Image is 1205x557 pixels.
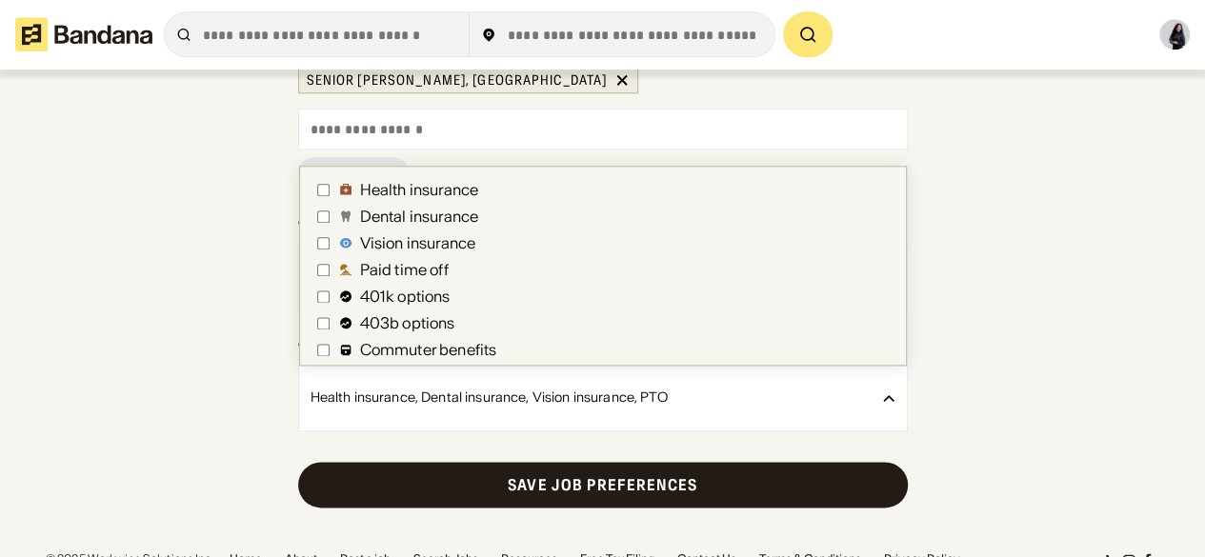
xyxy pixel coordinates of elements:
[360,342,497,357] div: Commuter benefits
[298,340,908,357] div: What benefits are you looking for?
[360,262,449,277] div: Paid time off
[508,477,698,492] div: Save job preferences
[1159,19,1190,50] img: Profile photo
[360,182,479,197] div: Health insurance
[307,71,608,89] div: Senior [PERSON_NAME], [GEOGRAPHIC_DATA]
[360,209,479,224] div: Dental insurance
[311,381,874,415] div: Health insurance, Dental insurance, Vision insurance, PTO
[360,288,451,304] div: 401k options
[360,235,476,250] div: Vision insurance
[360,315,455,330] div: 403b options
[15,17,152,51] img: Bandana logotype
[298,218,908,235] div: What type of job are you looking for?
